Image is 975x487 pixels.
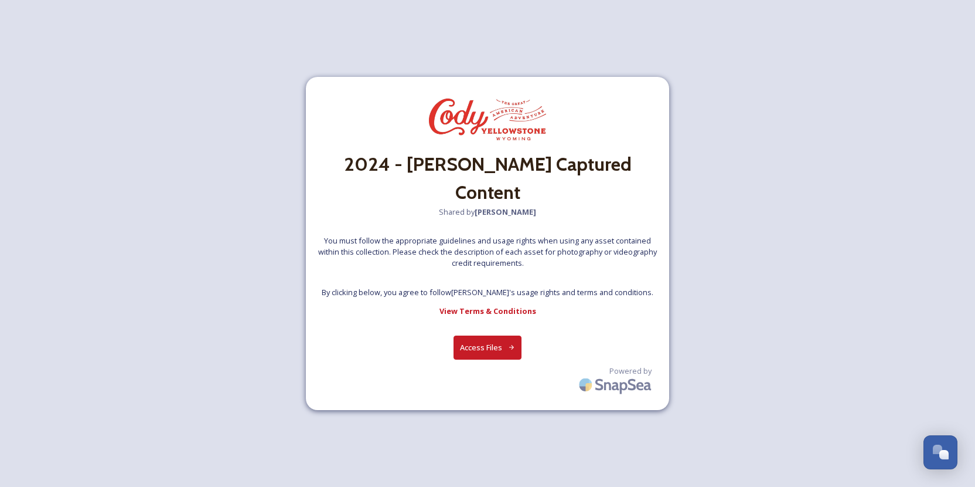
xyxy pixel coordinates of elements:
img: Park_County_Travel_Council_Park_County_Travel_Council_Unveils_Ne.jpg [429,89,546,150]
h2: 2024 - [PERSON_NAME] Captured Content [318,150,657,207]
span: Powered by [609,366,652,377]
button: Access Files [454,336,522,360]
span: You must follow the appropriate guidelines and usage rights when using any asset contained within... [318,235,657,269]
img: SnapSea Logo [575,371,657,398]
button: Open Chat [923,435,957,469]
span: By clicking below, you agree to follow [PERSON_NAME] 's usage rights and terms and conditions. [322,287,653,298]
strong: [PERSON_NAME] [475,207,536,217]
span: Shared by [439,207,536,218]
strong: View Terms & Conditions [439,306,536,316]
a: View Terms & Conditions [439,304,536,318]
